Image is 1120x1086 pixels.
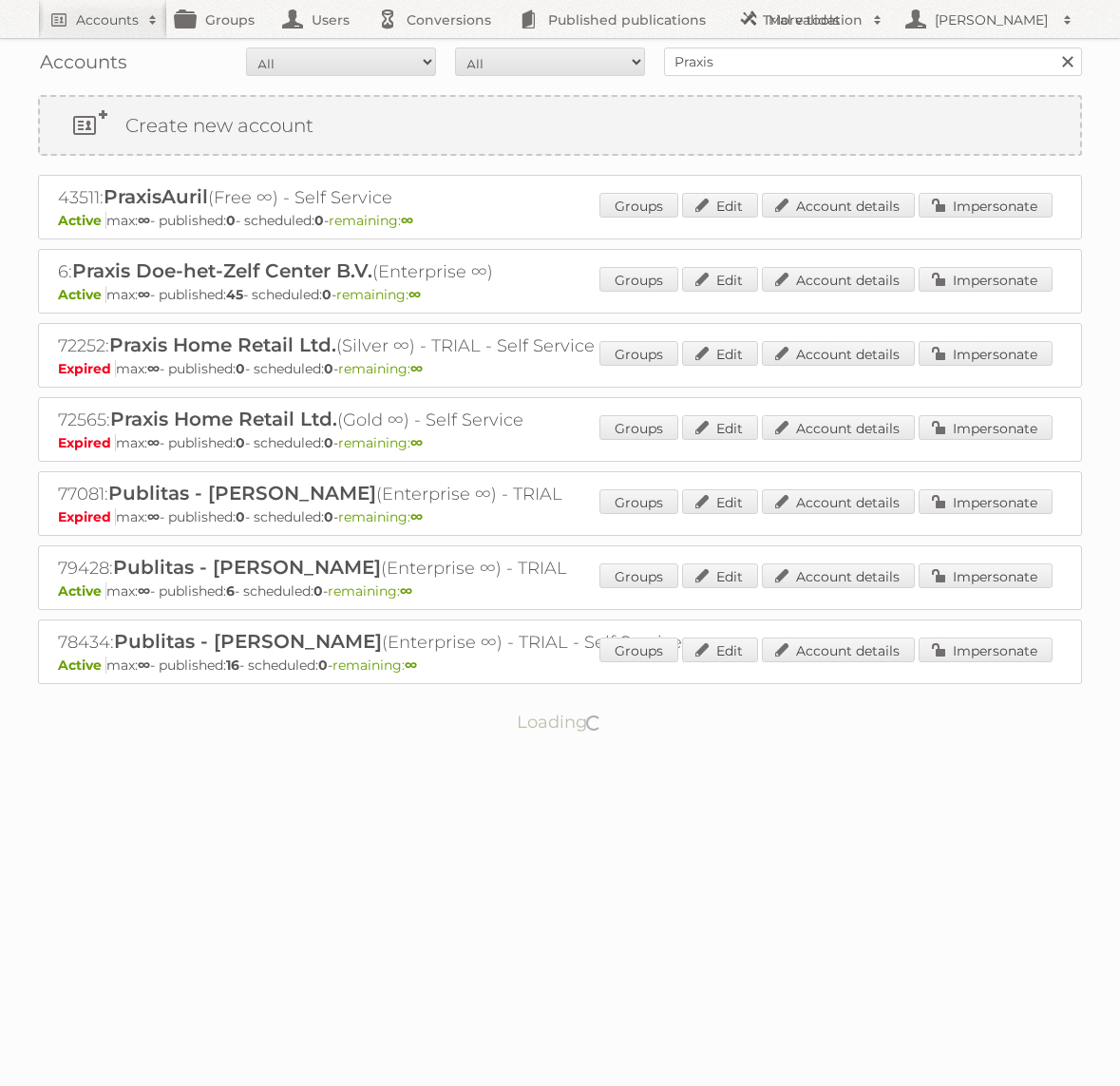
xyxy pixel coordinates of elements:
span: remaining: [328,582,412,600]
strong: 0 [324,434,333,451]
span: remaining: [338,360,423,377]
strong: ∞ [147,508,160,525]
a: Groups [599,415,678,440]
span: Publitas - [PERSON_NAME] [113,556,381,579]
strong: ∞ [405,657,417,674]
span: Publitas - [PERSON_NAME] [114,630,382,653]
a: Groups [599,267,678,292]
h2: 79428: (Enterprise ∞) - TRIAL [58,556,723,581]
strong: ∞ [410,508,423,525]
a: Account details [762,489,915,514]
span: remaining: [332,657,417,674]
p: max: - published: - scheduled: - [58,508,1062,525]
strong: ∞ [400,582,412,600]
span: Publitas - [PERSON_NAME] [108,482,376,505]
span: remaining: [338,508,423,525]
span: remaining: [329,212,413,229]
a: Impersonate [919,563,1053,588]
span: PraxisAuril [104,185,208,208]
a: Edit [682,267,758,292]
span: remaining: [338,434,423,451]
strong: ∞ [410,434,423,451]
span: Active [58,212,106,229]
h2: 6: (Enterprise ∞) [58,259,723,284]
span: Praxis Doe-het-Zelf Center B.V. [72,259,372,282]
span: Praxis Home Retail Ltd. [110,408,337,430]
h2: [PERSON_NAME] [930,10,1054,29]
a: Groups [599,489,678,514]
p: max: - published: - scheduled: - [58,434,1062,451]
p: Loading [457,703,663,741]
a: Edit [682,415,758,440]
p: max: - published: - scheduled: - [58,657,1062,674]
strong: 0 [318,657,328,674]
strong: 16 [226,657,239,674]
a: Impersonate [919,415,1053,440]
a: Account details [762,193,915,218]
a: Account details [762,267,915,292]
span: Active [58,582,106,600]
strong: 0 [226,212,236,229]
h2: 77081: (Enterprise ∞) - TRIAL [58,482,723,506]
h2: 78434: (Enterprise ∞) - TRIAL - Self Service [58,630,723,655]
a: Impersonate [919,193,1053,218]
p: max: - published: - scheduled: - [58,360,1062,377]
span: Active [58,657,106,674]
span: Expired [58,434,116,451]
h2: More tools [769,10,864,29]
a: Groups [599,638,678,662]
a: Impersonate [919,341,1053,366]
strong: ∞ [147,434,160,451]
strong: ∞ [138,657,150,674]
a: Edit [682,489,758,514]
strong: 0 [313,582,323,600]
strong: ∞ [138,582,150,600]
h2: 43511: (Free ∞) - Self Service [58,185,723,210]
strong: 0 [324,360,333,377]
p: max: - published: - scheduled: - [58,212,1062,229]
span: Expired [58,508,116,525]
a: Groups [599,563,678,588]
a: Groups [599,193,678,218]
a: Impersonate [919,267,1053,292]
h2: Accounts [76,10,139,29]
a: Account details [762,341,915,366]
p: max: - published: - scheduled: - [58,286,1062,303]
strong: 45 [226,286,243,303]
span: Praxis Home Retail Ltd. [109,333,336,356]
span: Expired [58,360,116,377]
a: Edit [682,563,758,588]
strong: 0 [322,286,332,303]
a: Edit [682,193,758,218]
p: max: - published: - scheduled: - [58,582,1062,600]
span: Active [58,286,106,303]
a: Account details [762,638,915,662]
h2: 72565: (Gold ∞) - Self Service [58,408,723,432]
strong: ∞ [410,360,423,377]
a: Edit [682,638,758,662]
strong: ∞ [138,212,150,229]
a: Create new account [40,97,1080,154]
strong: 0 [236,434,245,451]
a: Impersonate [919,489,1053,514]
strong: 6 [226,582,235,600]
strong: 0 [324,508,333,525]
strong: ∞ [401,212,413,229]
a: Account details [762,563,915,588]
strong: ∞ [147,360,160,377]
a: Groups [599,341,678,366]
strong: 0 [314,212,324,229]
span: remaining: [336,286,421,303]
strong: 0 [236,360,245,377]
h2: 72252: (Silver ∞) - TRIAL - Self Service [58,333,723,358]
strong: ∞ [138,286,150,303]
a: Edit [682,341,758,366]
a: Account details [762,415,915,440]
a: Impersonate [919,638,1053,662]
strong: 0 [236,508,245,525]
strong: ∞ [408,286,421,303]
